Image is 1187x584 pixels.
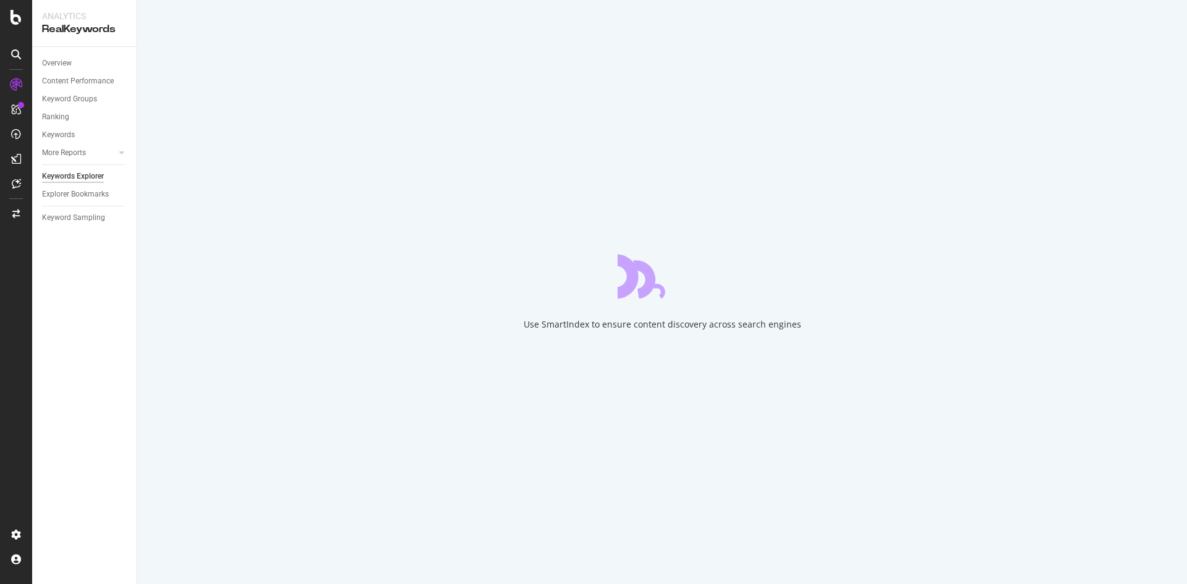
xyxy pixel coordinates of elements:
[42,170,104,183] div: Keywords Explorer
[42,211,128,224] a: Keyword Sampling
[42,93,128,106] a: Keyword Groups
[42,170,128,183] a: Keywords Explorer
[42,146,86,159] div: More Reports
[42,111,128,124] a: Ranking
[42,111,69,124] div: Ranking
[618,254,707,298] div: animation
[42,57,128,70] a: Overview
[42,146,116,159] a: More Reports
[42,75,128,88] a: Content Performance
[42,57,72,70] div: Overview
[42,129,128,142] a: Keywords
[42,22,127,36] div: RealKeywords
[42,10,127,22] div: Analytics
[42,129,75,142] div: Keywords
[42,93,97,106] div: Keyword Groups
[524,318,801,331] div: Use SmartIndex to ensure content discovery across search engines
[42,188,128,201] a: Explorer Bookmarks
[42,211,105,224] div: Keyword Sampling
[42,75,114,88] div: Content Performance
[42,188,109,201] div: Explorer Bookmarks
